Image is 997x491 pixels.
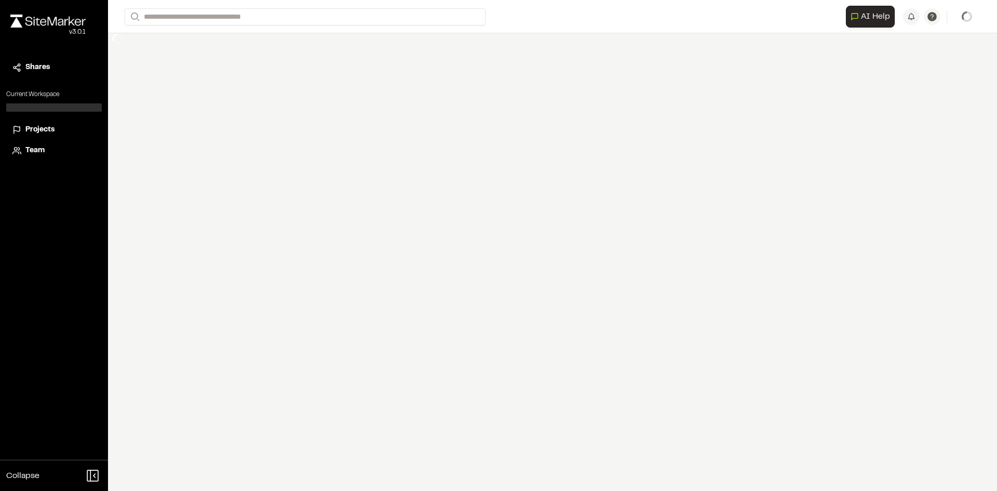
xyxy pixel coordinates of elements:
[25,145,45,156] span: Team
[846,6,895,28] button: Open AI Assistant
[10,15,86,28] img: rebrand.png
[12,124,96,136] a: Projects
[6,90,102,99] p: Current Workspace
[25,124,55,136] span: Projects
[846,6,899,28] div: Open AI Assistant
[12,62,96,73] a: Shares
[12,145,96,156] a: Team
[861,10,890,23] span: AI Help
[6,470,39,482] span: Collapse
[10,28,86,37] div: Oh geez...please don't...
[125,8,143,25] button: Search
[25,62,50,73] span: Shares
